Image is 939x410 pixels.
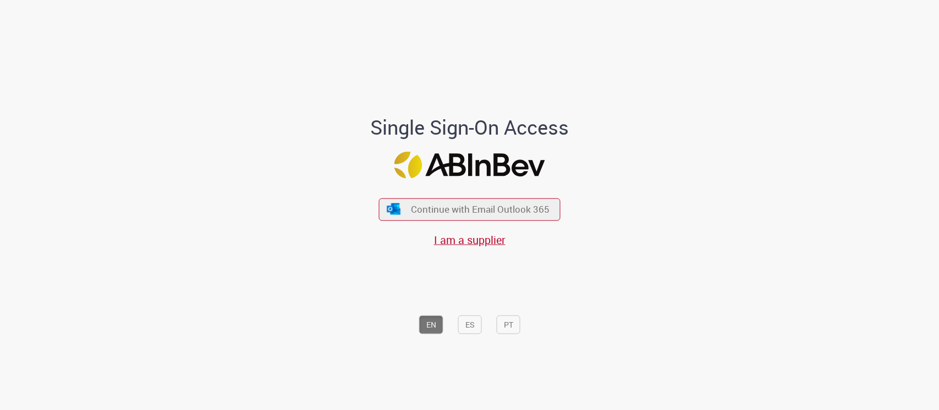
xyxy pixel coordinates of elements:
img: Logo ABInBev [394,151,545,178]
button: EN [419,315,443,334]
span: Continue with Email Outlook 365 [411,203,550,215]
a: I am a supplier [434,232,506,247]
button: ES [458,315,482,334]
button: ícone Azure/Microsoft 360 Continue with Email Outlook 365 [379,198,561,220]
h1: Single Sign-On Access [317,117,622,138]
button: PT [497,315,520,334]
img: ícone Azure/Microsoft 360 [386,203,401,215]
